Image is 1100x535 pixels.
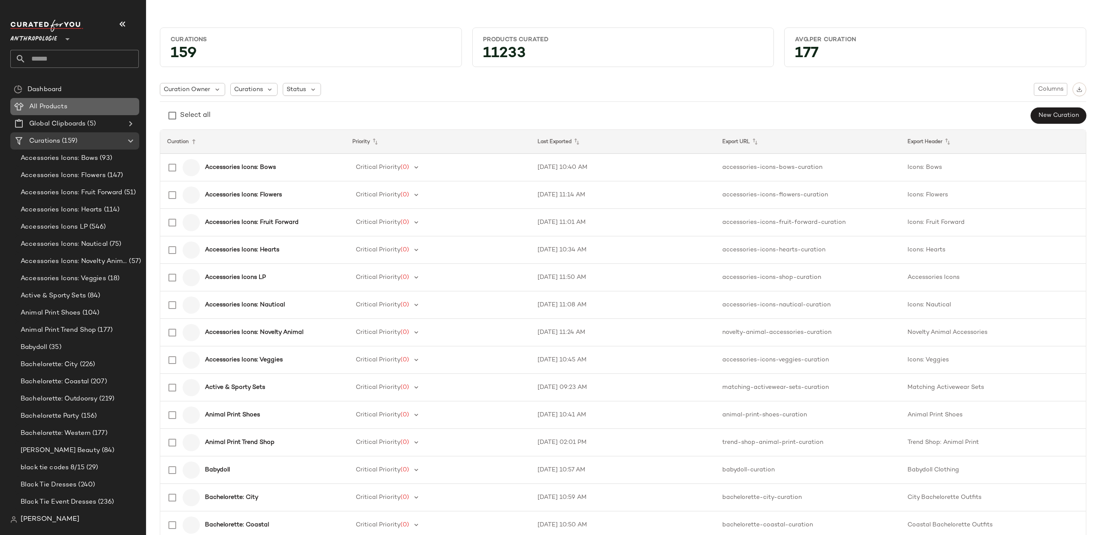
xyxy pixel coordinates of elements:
span: Global Clipboards [29,119,86,129]
span: (0) [400,494,409,501]
th: Curation [160,130,345,154]
td: [DATE] 10:45 AM [531,346,716,374]
span: Black Tie Event Dresses [21,497,96,507]
td: Icons: Fruit Forward [901,209,1086,236]
span: Anthropologie [10,29,57,45]
span: (0) [400,412,409,418]
b: Accessories Icons: Nautical [205,300,285,309]
span: Accessories Icons LP [21,222,88,232]
div: Avg.per Curation [795,36,1076,44]
td: [DATE] 10:41 AM [531,401,716,429]
button: New Curation [1031,107,1086,124]
span: (35) [47,342,61,352]
span: Bachelorette: City [21,360,78,370]
b: Accessories Icons: Fruit Forward [205,218,299,227]
span: (0) [400,274,409,281]
span: (156) [79,411,97,421]
span: (104) [81,308,100,318]
td: Icons: Flowers [901,181,1086,209]
b: Animal Print Trend Shop [205,438,275,447]
span: Bachelorette: Outdoorsy [21,394,98,404]
span: (0) [400,164,409,171]
td: [DATE] 11:14 AM [531,181,716,209]
td: babydoll-curation [715,456,901,484]
span: (75) [108,239,122,249]
span: Critical Priority [356,164,400,171]
td: accessories-icons-bows-curation [715,154,901,181]
span: (0) [400,302,409,308]
span: Critical Priority [356,384,400,391]
b: Accessories Icons LP [205,273,266,282]
b: Accessories Icons: Flowers [205,190,282,199]
td: Icons: Nautical [901,291,1086,319]
img: svg%3e [14,85,22,94]
span: Critical Priority [356,439,400,446]
td: accessories-icons-shop-curation [715,264,901,291]
span: (51) [122,188,136,198]
td: Icons: Hearts [901,236,1086,264]
span: Accessories Icons: Nautical [21,239,108,249]
span: (207) [89,377,107,387]
span: Accessories Icons: Veggies [21,274,106,284]
span: Accessories Icons: Bows [21,153,98,163]
td: novelty-animal-accessories-curation [715,319,901,346]
img: cfy_white_logo.C9jOOHJF.svg [10,20,83,32]
td: [DATE] 11:24 AM [531,319,716,346]
span: Critical Priority [356,467,400,473]
span: Curation Owner [164,85,210,94]
b: Active & Sporty Sets [205,383,265,392]
span: (0) [400,522,409,528]
td: Animal Print Shoes [901,401,1086,429]
td: Trend Shop: Animal Print [901,429,1086,456]
td: trend-shop-animal-print-curation [715,429,901,456]
th: Last Exported [531,130,716,154]
span: Critical Priority [356,247,400,253]
td: City Bachelorette Outfits [901,484,1086,511]
span: (177) [96,325,113,335]
span: Critical Priority [356,357,400,363]
span: (0) [400,219,409,226]
b: Accessories Icons: Hearts [205,245,279,254]
td: [DATE] 10:34 AM [531,236,716,264]
td: Icons: Bows [901,154,1086,181]
th: Export URL [715,130,901,154]
span: Accessories Icons: Fruit Forward [21,188,122,198]
td: accessories-icons-fruit-forward-curation [715,209,901,236]
span: Active & Sporty Sets [21,291,86,301]
span: (114) [102,205,120,215]
b: Animal Print Shoes [205,410,260,419]
span: Animal Print Shoes [21,308,81,318]
span: Bachelorette Party [21,411,79,421]
span: Columns [1038,86,1063,93]
span: Critical Priority [356,192,400,198]
img: svg%3e [1076,86,1082,92]
td: [DATE] 10:59 AM [531,484,716,511]
span: Curations [234,85,263,94]
span: Critical Priority [356,494,400,501]
b: Accessories Icons: Veggies [205,355,283,364]
td: accessories-icons-hearts-curation [715,236,901,264]
span: Accessories Icons: Novelty Animal [21,257,127,266]
td: Accessories Icons [901,264,1086,291]
span: Critical Priority [356,302,400,308]
div: Select all [180,110,211,121]
span: (18) [106,274,120,284]
th: Export Header [901,130,1086,154]
span: (226) [78,360,95,370]
td: animal-print-shoes-curation [715,401,901,429]
img: svg%3e [10,516,17,523]
b: Bachelorette: Coastal [205,520,269,529]
span: New Curation [1038,112,1079,119]
span: (93) [98,153,112,163]
td: accessories-icons-veggies-curation [715,346,901,374]
span: Black Tie Dresses [21,480,76,490]
td: [DATE] 10:40 AM [531,154,716,181]
span: Critical Priority [356,219,400,226]
span: Dashboard [27,85,61,95]
span: black tie codes 8/15 [21,463,85,473]
span: (159) [60,136,77,146]
span: (240) [76,480,95,490]
span: Bachelorette: Western [21,428,91,438]
td: [DATE] 09:23 AM [531,374,716,401]
div: 11233 [476,47,770,63]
